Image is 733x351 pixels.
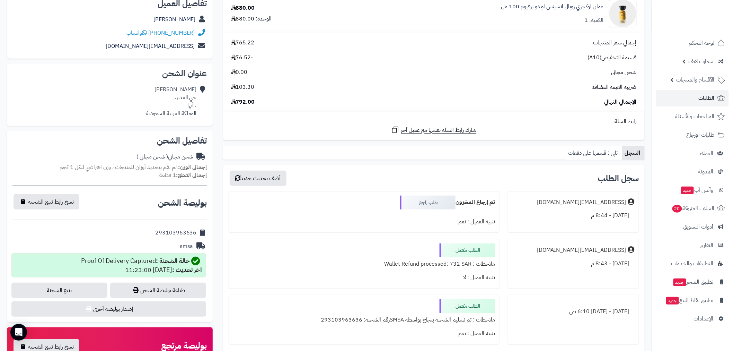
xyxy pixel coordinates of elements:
[699,93,715,103] span: الطلبات
[233,327,495,340] div: تنبيه العميل : نعم
[689,57,714,66] span: سمارت لايف
[146,86,197,117] div: [PERSON_NAME] حي الغدير، ، أبها المملكة العربية السعودية
[656,200,729,217] a: السلات المتروكة20
[11,301,206,317] button: إصدار بوليصة أخرى
[81,256,202,274] div: Proof Of Delivery Captured [DATE] 11:23:00
[611,68,637,76] span: شحن مجاني
[671,259,714,268] span: التطبيقات والخدمات
[60,163,177,171] span: لم تقم بتحديد أوزان للمنتجات ، وزن افتراضي للكل 1 كجم
[180,242,193,250] div: smsa
[106,42,195,50] a: [EMAIL_ADDRESS][DOMAIN_NAME]
[592,83,637,91] span: ضريبة القيمة المضافة
[12,69,207,78] h2: عنوان الشحن
[10,324,27,341] div: Open Intercom Messenger
[622,146,645,160] a: السجل
[687,130,715,140] span: طلبات الإرجاع
[675,112,715,121] span: المراجعات والأسئلة
[391,126,477,134] a: شارك رابط السلة نفسها مع عميل آخر
[161,342,207,350] h2: بوليصة مرتجع
[673,279,686,286] span: جديد
[656,127,729,143] a: طلبات الإرجاع
[566,146,622,160] a: تابي : قسمها على دفعات
[136,153,193,161] div: شحن مجاني
[110,283,206,298] a: طباعة بوليصة الشحن
[598,174,639,182] h3: سجل الطلب
[401,126,477,134] span: شارك رابط السلة نفسها مع عميل آخر
[680,185,714,195] span: وآتس آب
[126,29,147,37] a: واتساب
[700,240,714,250] span: التقارير
[673,277,714,287] span: تطبيق المتجر
[231,39,255,47] span: 765.22
[512,257,635,271] div: [DATE] - 8:43 م
[512,209,635,222] div: [DATE] - 8:44 م
[683,222,714,232] span: أدوات التسويق
[231,54,253,62] span: -76.52
[681,187,694,194] span: جديد
[231,15,272,23] div: الوحدة: 880.00
[656,219,729,235] a: أدوات التسويق
[233,215,495,229] div: تنبيه العميل : نعم
[656,108,729,125] a: المراجعات والأسئلة
[226,118,642,126] div: رابط السلة
[656,292,729,309] a: تطبيق نقاط البيعجديد
[512,305,635,318] div: [DATE] - [DATE] 6:10 ص
[666,297,679,305] span: جديد
[28,343,74,351] span: نسخ رابط تتبع الشحنة
[156,256,190,265] strong: حالة الشحنة :
[12,137,207,145] h2: تفاصيل الشحن
[656,35,729,51] a: لوحة التحكم
[158,199,207,207] h2: بوليصة الشحن
[672,205,682,213] span: 20
[689,38,715,48] span: لوحة التحكم
[153,15,196,24] a: [PERSON_NAME]
[656,274,729,290] a: تطبيق المتجرجديد
[501,3,604,11] a: عمان لوكجري رويال انسينس او دو برفيوم 100 مل
[159,171,207,179] small: 1 قطعة
[172,265,202,274] strong: آخر تحديث :
[665,296,714,305] span: تطبيق نقاط البيع
[14,194,79,209] button: نسخ رابط تتبع الشحنة
[672,204,715,213] span: السلات المتروكة
[231,68,248,76] span: 0.00
[11,283,107,298] a: تتبع الشحنة
[656,255,729,272] a: التطبيقات والخدمات
[588,54,637,62] span: قسيمة التخفيض(A10)
[233,257,495,271] div: ملاحظات : Wallet Refund processed: 732 SAR
[28,198,74,206] span: نسخ رابط تتبع الشحنة
[537,246,626,254] div: [EMAIL_ADDRESS][DOMAIN_NAME]
[400,196,456,209] div: طلب راجع
[537,198,626,206] div: [EMAIL_ADDRESS][DOMAIN_NAME]
[178,163,207,171] strong: إجمالي الوزن:
[677,75,715,85] span: الأقسام والمنتجات
[148,29,195,37] a: [PHONE_NUMBER]
[176,171,207,179] strong: إجمالي القطع:
[233,271,495,284] div: تنبيه العميل : لا
[136,153,168,161] span: ( شحن مجاني )
[230,171,286,186] button: أضف تحديث جديد
[231,83,255,91] span: 103.30
[155,229,197,237] div: 293103963636
[694,314,714,324] span: الإعدادات
[233,313,495,327] div: ملاحظات : تم تسليم الشحنة بنجاح بواسطة SMSAرقم الشحنة: 293103963636
[656,90,729,106] a: الطلبات
[656,163,729,180] a: المدونة
[604,98,637,106] span: الإجمالي النهائي
[656,310,729,327] a: الإعدادات
[656,145,729,162] a: العملاء
[231,4,255,12] div: 880.00
[231,98,255,106] span: 792.00
[656,237,729,254] a: التقارير
[440,299,495,313] div: الطلب مكتمل
[456,198,495,206] b: تم إرجاع المخزون
[698,167,714,177] span: المدونة
[656,182,729,198] a: وآتس آبجديد
[700,148,714,158] span: العملاء
[585,16,604,24] div: الكمية: 1
[593,39,637,47] span: إجمالي سعر المنتجات
[440,243,495,257] div: الطلب مكتمل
